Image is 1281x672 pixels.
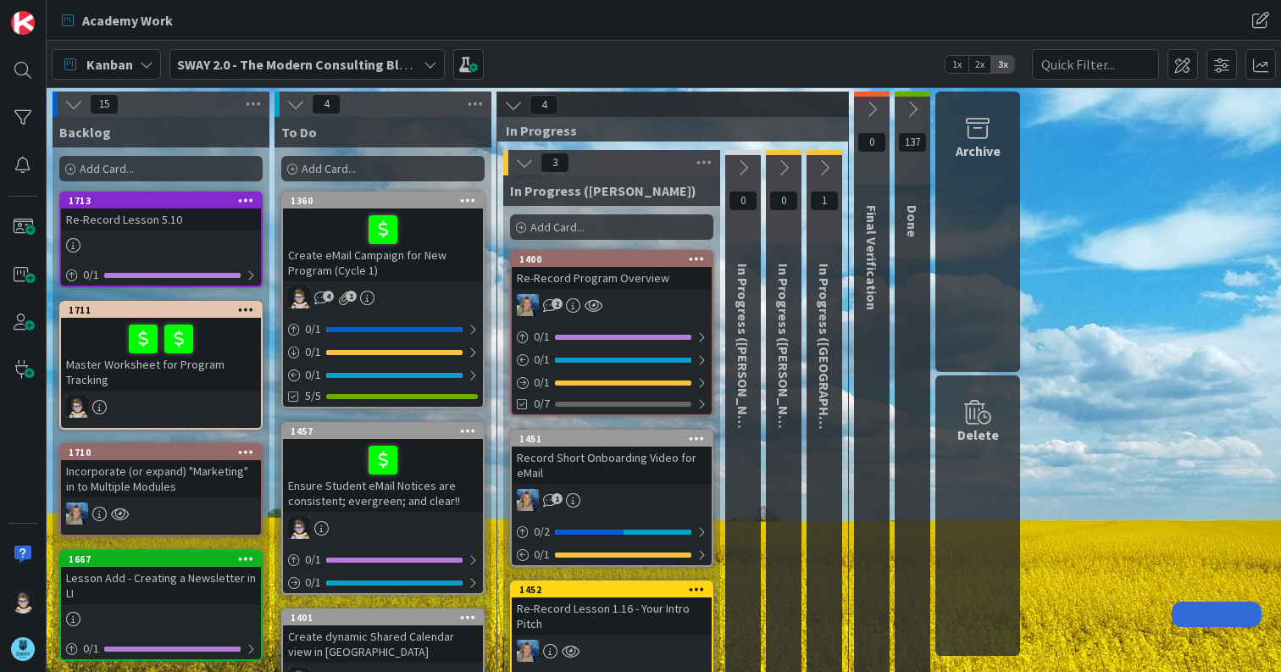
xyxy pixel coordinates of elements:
[69,304,261,316] div: 1711
[512,431,712,484] div: 1451Record Short Onboarding Video for eMail
[512,267,712,289] div: Re-Record Program Overview
[283,208,483,281] div: Create eMail Campaign for New Program (Cycle 1)
[346,291,357,302] span: 1
[305,366,321,384] span: 0 / 1
[991,56,1014,73] span: 3x
[61,193,261,230] div: 1713Re-Record Lesson 5.10
[512,372,712,393] div: 0/1
[59,124,111,141] span: Backlog
[305,320,321,338] span: 0 / 1
[11,11,35,35] img: Visit kanbanzone.com
[512,489,712,511] div: MA
[11,590,35,614] img: TP
[519,584,712,596] div: 1452
[283,193,483,281] div: 1360Create eMail Campaign for New Program (Cycle 1)
[291,612,483,624] div: 1401
[512,521,712,542] div: 0/2
[86,54,133,75] span: Kanban
[517,640,539,662] img: MA
[66,503,88,525] img: MA
[283,439,483,512] div: Ensure Student eMail Notices are consistent; evergreen; and clear!!
[519,433,712,445] div: 1451
[90,94,119,114] span: 15
[945,56,968,73] span: 1x
[288,286,310,308] img: TP
[506,122,827,139] span: In Progress
[61,396,261,418] div: TP
[61,567,261,604] div: Lesson Add - Creating a Newsletter in LI
[69,447,261,458] div: 1710
[283,610,483,663] div: 1401Create dynamic Shared Calendar view in [GEOGRAPHIC_DATA]
[512,349,712,370] div: 0/1
[305,387,321,405] span: 5/5
[61,460,261,497] div: Incorporate (or expand) "Marketing" in to Multiple Modules
[534,395,550,413] span: 0/7
[904,205,921,237] span: Done
[283,610,483,625] div: 1401
[283,517,483,539] div: TP
[312,94,341,114] span: 4
[283,364,483,386] div: 0/1
[69,553,261,565] div: 1667
[288,517,310,539] img: TP
[61,193,261,208] div: 1713
[177,56,444,73] b: SWAY 2.0 - The Modern Consulting Blueprint
[968,56,991,73] span: 2x
[519,253,712,265] div: 1400
[512,294,712,316] div: MA
[69,195,261,207] div: 1713
[769,191,798,211] span: 0
[283,549,483,570] div: 0/1
[283,424,483,439] div: 1457
[61,552,261,604] div: 1667Lesson Add - Creating a Newsletter in LI
[83,640,99,658] span: 0 / 1
[729,191,757,211] span: 0
[512,582,712,597] div: 1452
[534,351,550,369] span: 0 / 1
[541,153,569,173] span: 3
[898,132,927,153] span: 137
[552,493,563,504] span: 1
[61,445,261,497] div: 1710Incorporate (or expand) "Marketing" in to Multiple Modules
[61,445,261,460] div: 1710
[512,597,712,635] div: Re-Record Lesson 1.16 - Your Intro Pitch
[512,326,712,347] div: 0/1
[305,551,321,569] span: 0 / 1
[816,264,833,477] span: In Progress (Tana)
[61,552,261,567] div: 1667
[810,191,839,211] span: 1
[283,319,483,340] div: 0/1
[956,141,1001,161] div: Archive
[534,523,550,541] span: 0 / 2
[283,572,483,593] div: 0/1
[61,318,261,391] div: Master Worksheet for Program Tracking
[305,574,321,591] span: 0 / 1
[517,294,539,316] img: MA
[512,431,712,447] div: 1451
[530,219,585,235] span: Add Card...
[512,447,712,484] div: Record Short Onboarding Video for eMail
[512,252,712,267] div: 1400
[283,625,483,663] div: Create dynamic Shared Calendar view in [GEOGRAPHIC_DATA]
[857,132,886,153] span: 0
[775,264,792,450] span: In Progress (Fike)
[291,425,483,437] div: 1457
[61,264,261,286] div: 0/1
[80,161,134,176] span: Add Card...
[61,303,261,318] div: 1711
[61,208,261,230] div: Re-Record Lesson 5.10
[512,544,712,565] div: 0/1
[512,582,712,635] div: 1452Re-Record Lesson 1.16 - Your Intro Pitch
[517,489,539,511] img: MA
[283,342,483,363] div: 0/1
[534,374,550,392] span: 0 / 1
[291,195,483,207] div: 1360
[283,286,483,308] div: TP
[61,638,261,659] div: 0/1
[1032,49,1159,80] input: Quick Filter...
[305,343,321,361] span: 0 / 1
[863,205,880,310] span: Final Verification
[61,303,261,391] div: 1711Master Worksheet for Program Tracking
[957,425,999,445] div: Delete
[512,640,712,662] div: MA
